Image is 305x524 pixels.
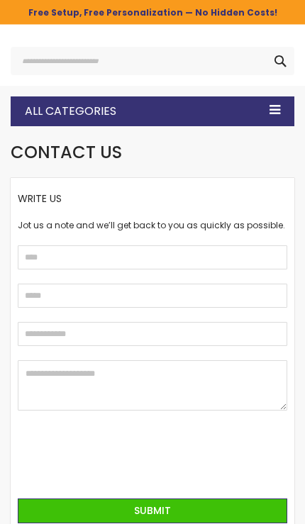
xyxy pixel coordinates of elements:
[18,191,62,206] span: Write Us
[18,498,287,523] button: Submit
[11,140,122,164] span: Contact Us
[134,503,171,518] span: Submit
[11,96,294,126] div: All Categories
[18,220,287,231] div: Jot us a note and we’ll get back to you as quickly as possible.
